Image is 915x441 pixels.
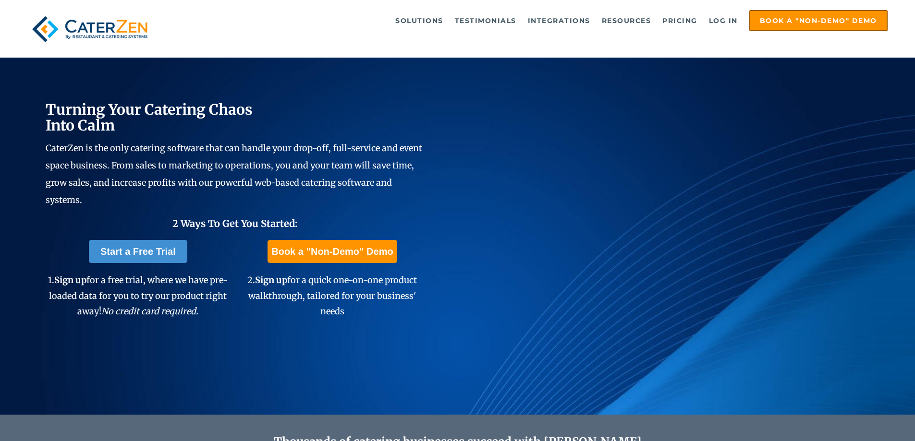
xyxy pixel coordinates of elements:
a: Integrations [523,11,595,30]
div: Navigation Menu [174,10,888,31]
img: caterzen [27,10,152,48]
a: Pricing [658,11,702,30]
a: Log in [704,11,743,30]
em: No credit card required. [101,306,198,317]
span: 2 Ways To Get You Started: [172,217,298,229]
a: Start a Free Trial [89,240,187,263]
span: 2. for a quick one-on-one product walkthrough, tailored for your business' needs [247,274,417,317]
a: Resources [597,11,656,30]
a: Book a "Non-Demo" Demo [268,240,397,263]
span: CaterZen is the only catering software that can handle your drop-off, full-service and event spac... [46,143,422,205]
span: 1. for a free trial, where we have pre-loaded data for you to try our product right away! [48,274,228,317]
a: Solutions [390,11,448,30]
a: Testimonials [450,11,521,30]
span: Turning Your Catering Chaos Into Calm [46,100,253,134]
span: Sign up [54,274,86,286]
span: Sign up [255,274,287,286]
a: Book a "Non-Demo" Demo [749,10,888,31]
